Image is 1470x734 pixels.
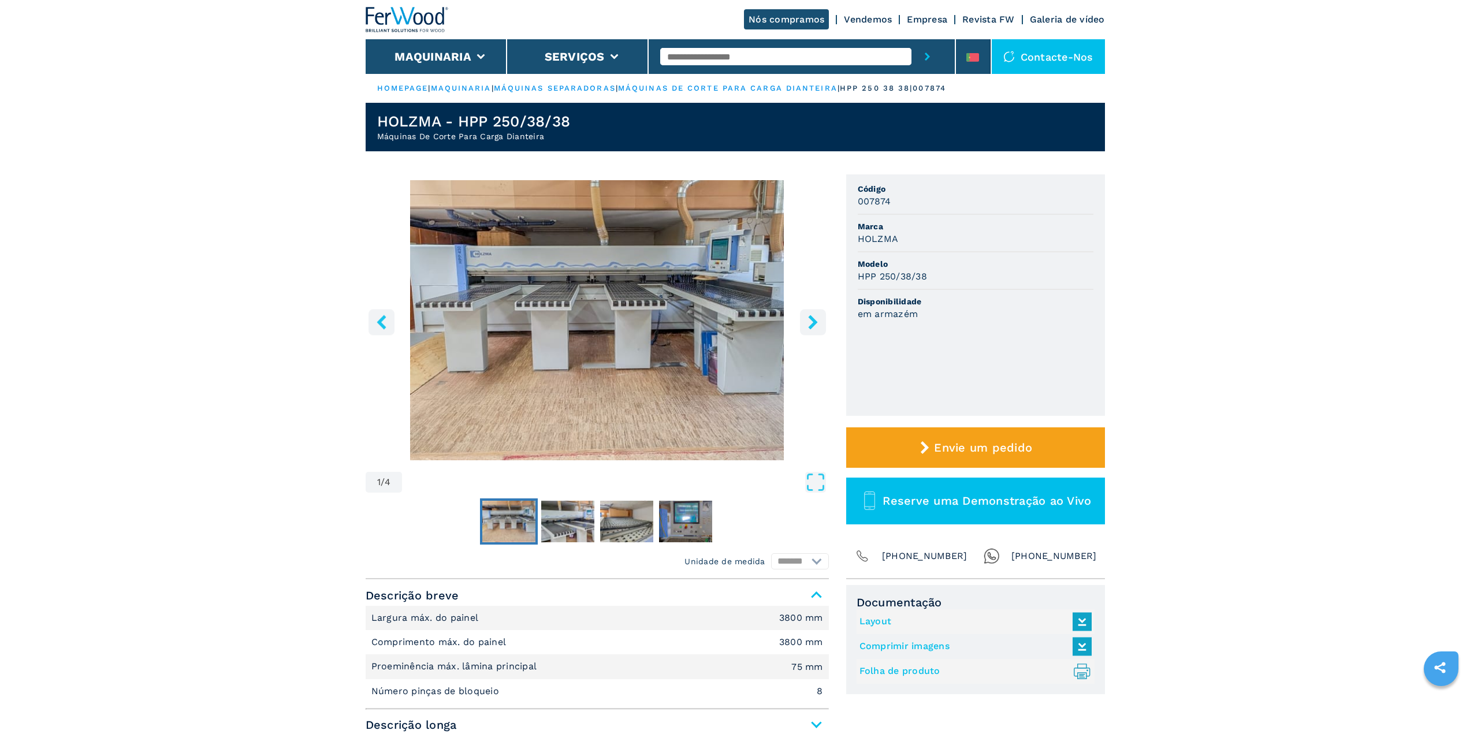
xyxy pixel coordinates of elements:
span: Código [858,183,1093,195]
span: Disponibilidade [858,296,1093,307]
span: 1 [377,478,381,487]
p: hpp 250 38 38 | [840,83,913,94]
div: Descrição breve [366,606,829,704]
span: Marca [858,221,1093,232]
button: Go to Slide 4 [657,498,714,545]
span: 4 [385,478,390,487]
a: HOMEPAGE [377,84,429,92]
img: 4b941eb142cd585558c509fd2dc55bf1 [600,501,653,542]
a: Comprimir imagens [859,637,1086,656]
a: Galeria de vídeo [1030,14,1105,25]
h3: em armazém [858,307,918,321]
button: Go to Slide 1 [480,498,538,545]
iframe: Chat [1421,682,1461,725]
img: f3e214ae64673097e781407c862e7a1c [482,501,535,542]
span: Descrição breve [366,585,829,606]
p: 007874 [913,83,946,94]
p: Comprimento máx. do painel [371,636,509,649]
span: [PHONE_NUMBER] [1011,548,1097,564]
em: 8 [817,687,823,696]
h3: HPP 250/38/38 [858,270,927,283]
a: maquinaria [431,84,492,92]
img: Whatsapp [984,548,1000,564]
div: Contacte-nos [992,39,1105,74]
p: Largura máx. do painel [371,612,482,624]
button: Envie um pedido [846,427,1105,468]
button: Go to Slide 2 [539,498,597,545]
img: 64656a80462633844632e5c7c638384c [659,501,712,542]
button: submit-button [911,39,943,74]
em: 3800 mm [779,613,823,623]
h3: 007874 [858,195,891,208]
em: 75 mm [791,662,823,672]
div: Go to Slide 1 [366,180,829,460]
span: | [428,84,430,92]
em: 3800 mm [779,638,823,647]
p: Proeminência máx. lâmina principal [371,660,540,673]
span: Reserve uma Demonstração ao Vivo [883,494,1091,508]
nav: Thumbnail Navigation [366,498,829,545]
button: Maquinaria [395,50,471,64]
a: máquinas de corte para carga dianteira [618,84,838,92]
span: [PHONE_NUMBER] [882,548,967,564]
a: Layout [859,612,1086,631]
span: Modelo [858,258,1093,270]
span: / [381,478,385,487]
button: left-button [369,309,395,335]
img: Ferwood [366,7,449,32]
h1: HOLZMA - HPP 250/38/38 [377,112,571,131]
button: Go to Slide 3 [598,498,656,545]
a: sharethis [1426,653,1454,682]
a: máquinas separadoras [494,84,616,92]
a: Revista FW [962,14,1015,25]
h3: HOLZMA [858,232,899,245]
img: 06e154ae9002d65c9bad86b4ca7d2e5d [541,501,594,542]
button: Open Fullscreen [405,472,825,493]
img: Contacte-nos [1003,51,1015,62]
em: Unidade de medida [684,556,765,567]
a: Nós compramos [744,9,829,29]
button: Reserve uma Demonstração ao Vivo [846,478,1105,524]
button: right-button [800,309,826,335]
span: Envie um pedido [934,441,1032,454]
h2: Máquinas De Corte Para Carga Dianteira [377,131,571,142]
span: | [616,84,618,92]
img: Phone [854,548,870,564]
a: Folha de produto [859,662,1086,681]
span: Documentação [857,595,1095,609]
span: | [492,84,494,92]
span: | [838,84,840,92]
button: Serviços [545,50,605,64]
img: Máquinas De Corte Para Carga Dianteira HOLZMA HPP 250/38/38 [366,180,829,460]
a: Empresa [907,14,947,25]
a: Vendemos [844,14,892,25]
p: Número pinças de bloqueio [371,685,503,698]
